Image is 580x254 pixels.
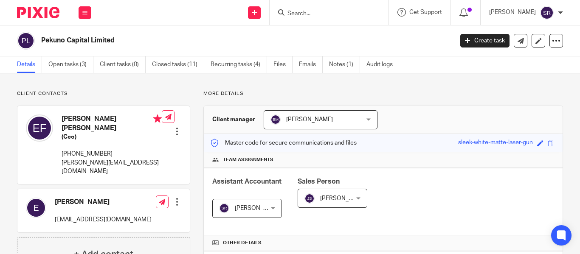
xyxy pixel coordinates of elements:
h2: Pekuno Capital Limited [41,36,366,45]
span: Sales Person [298,178,340,185]
p: [EMAIL_ADDRESS][DOMAIN_NAME] [55,215,152,224]
p: More details [203,90,563,97]
span: [PERSON_NAME] [235,205,282,211]
p: [PERSON_NAME] [489,8,536,17]
span: Get Support [409,9,442,15]
img: svg%3E [219,203,229,213]
p: Client contacts [17,90,190,97]
h3: Client manager [212,115,255,124]
a: Create task [460,34,510,47]
a: Emails [299,56,323,73]
a: Open tasks (3) [48,56,93,73]
img: svg%3E [17,32,35,50]
i: Primary [153,114,162,123]
img: svg%3E [540,6,554,20]
h4: [PERSON_NAME] [55,198,152,207]
img: svg%3E [304,193,315,204]
a: Closed tasks (11) [152,56,204,73]
img: Pixie [17,7,59,18]
span: [PERSON_NAME] [320,195,367,201]
p: Master code for secure communications and files [210,139,357,147]
a: Details [17,56,42,73]
input: Search [287,10,363,18]
h4: [PERSON_NAME] [PERSON_NAME] [62,114,162,133]
a: Client tasks (0) [100,56,146,73]
a: Files [273,56,293,73]
a: Recurring tasks (4) [211,56,267,73]
span: Team assignments [223,156,273,163]
div: sleek-white-matte-laser-gun [458,138,533,148]
p: [PERSON_NAME][EMAIL_ADDRESS][DOMAIN_NAME] [62,159,162,176]
img: svg%3E [26,114,53,142]
h5: (Ceo) [62,133,162,141]
a: Notes (1) [329,56,360,73]
img: svg%3E [26,198,46,218]
img: svg%3E [270,114,281,125]
p: [PHONE_NUMBER] [62,150,162,158]
span: [PERSON_NAME] [286,117,333,123]
span: Other details [223,240,262,246]
a: Audit logs [366,56,399,73]
span: Assistant Accountant [212,178,282,185]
